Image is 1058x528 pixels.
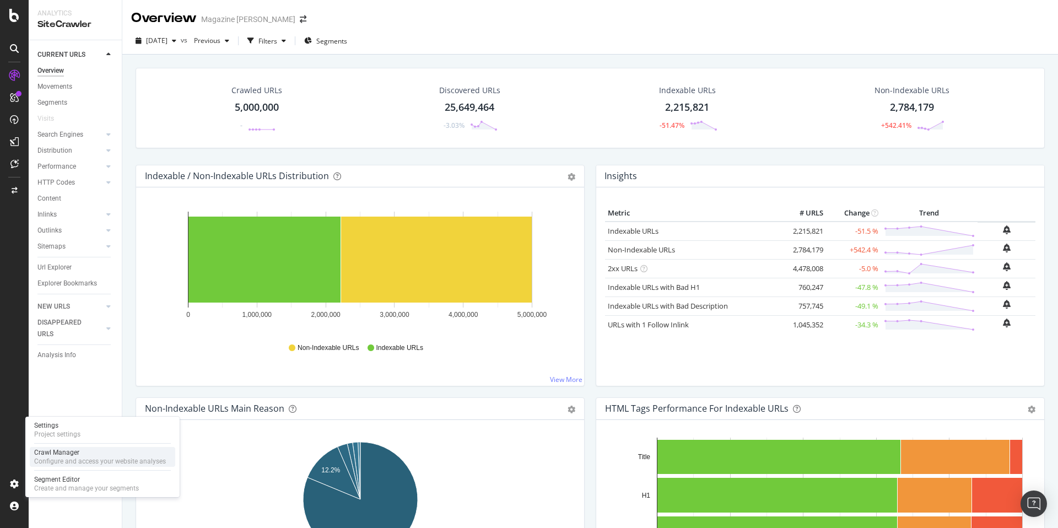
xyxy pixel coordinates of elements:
[37,161,76,173] div: Performance
[300,32,352,50] button: Segments
[826,205,881,222] th: Change
[37,65,64,77] div: Overview
[608,282,700,292] a: Indexable URLs with Bad H1
[37,209,57,220] div: Inlinks
[604,169,637,184] h4: Insights
[131,32,181,50] button: [DATE]
[881,121,911,130] div: +542.41%
[37,317,93,340] div: DISAPPEARED URLS
[37,209,103,220] a: Inlinks
[311,311,341,319] text: 2,000,000
[608,320,689,330] a: URLs with 1 Follow Inlink
[376,343,423,353] span: Indexable URLs
[826,259,881,278] td: -5.0 %
[34,421,80,430] div: Settings
[34,457,166,466] div: Configure and access your website analyses
[608,245,675,255] a: Non-Indexable URLs
[30,447,175,467] a: Crawl ManagerConfigure and access your website analyses
[782,240,826,259] td: 2,784,179
[201,14,295,25] div: Magazine [PERSON_NAME]
[298,343,359,353] span: Non-Indexable URLs
[37,129,103,141] a: Search Engines
[1003,281,1011,290] div: bell-plus
[300,15,306,23] div: arrow-right-arrow-left
[1003,300,1011,309] div: bell-plus
[37,262,72,273] div: Url Explorer
[37,193,114,204] a: Content
[1003,225,1011,234] div: bell-plus
[34,475,139,484] div: Segment Editor
[826,222,881,241] td: -51.5 %
[131,9,197,28] div: Overview
[316,36,347,46] span: Segments
[37,317,103,340] a: DISAPPEARED URLS
[181,35,190,45] span: vs
[37,97,67,109] div: Segments
[449,311,478,319] text: 4,000,000
[881,205,978,222] th: Trend
[380,311,409,319] text: 3,000,000
[37,145,72,157] div: Distribution
[37,193,61,204] div: Content
[37,49,103,61] a: CURRENT URLS
[608,301,728,311] a: Indexable URLs with Bad Description
[517,311,547,319] text: 5,000,000
[37,225,103,236] a: Outlinks
[782,222,826,241] td: 2,215,821
[240,121,242,130] div: -
[37,177,75,188] div: HTTP Codes
[875,85,949,96] div: Non-Indexable URLs
[37,278,114,289] a: Explorer Bookmarks
[37,241,66,252] div: Sitemaps
[782,259,826,278] td: 4,478,008
[782,315,826,334] td: 1,045,352
[37,145,103,157] a: Distribution
[550,375,582,384] a: View More
[37,349,114,361] a: Analysis Info
[34,430,80,439] div: Project settings
[37,349,76,361] div: Analysis Info
[145,403,284,414] div: Non-Indexable URLs Main Reason
[659,85,716,96] div: Indexable URLs
[445,100,494,115] div: 25,649,464
[605,403,789,414] div: HTML Tags Performance for Indexable URLs
[242,311,272,319] text: 1,000,000
[37,129,83,141] div: Search Engines
[1003,319,1011,327] div: bell-plus
[37,161,103,173] a: Performance
[30,420,175,440] a: SettingsProject settings
[37,49,85,61] div: CURRENT URLS
[568,173,575,181] div: gear
[37,9,113,18] div: Analytics
[34,484,139,493] div: Create and manage your segments
[30,474,175,494] a: Segment EditorCreate and manage your segments
[258,36,277,46] div: Filters
[37,81,114,93] a: Movements
[37,177,103,188] a: HTTP Codes
[605,205,782,222] th: Metric
[826,240,881,259] td: +542.4 %
[608,226,658,236] a: Indexable URLs
[235,100,279,115] div: 5,000,000
[37,81,72,93] div: Movements
[444,121,465,130] div: -3.03%
[145,205,575,333] svg: A chart.
[638,453,651,461] text: Title
[826,297,881,315] td: -49.1 %
[37,225,62,236] div: Outlinks
[890,100,934,115] div: 2,784,179
[37,113,65,125] a: Visits
[642,492,651,499] text: H1
[782,297,826,315] td: 757,745
[1028,406,1035,413] div: gear
[321,466,340,474] text: 12.2%
[37,301,70,313] div: NEW URLS
[826,278,881,297] td: -47.8 %
[826,315,881,334] td: -34.3 %
[231,85,282,96] div: Crawled URLs
[37,65,114,77] a: Overview
[146,36,168,45] span: 2025 Sep. 29th
[665,100,709,115] div: 2,215,821
[37,241,103,252] a: Sitemaps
